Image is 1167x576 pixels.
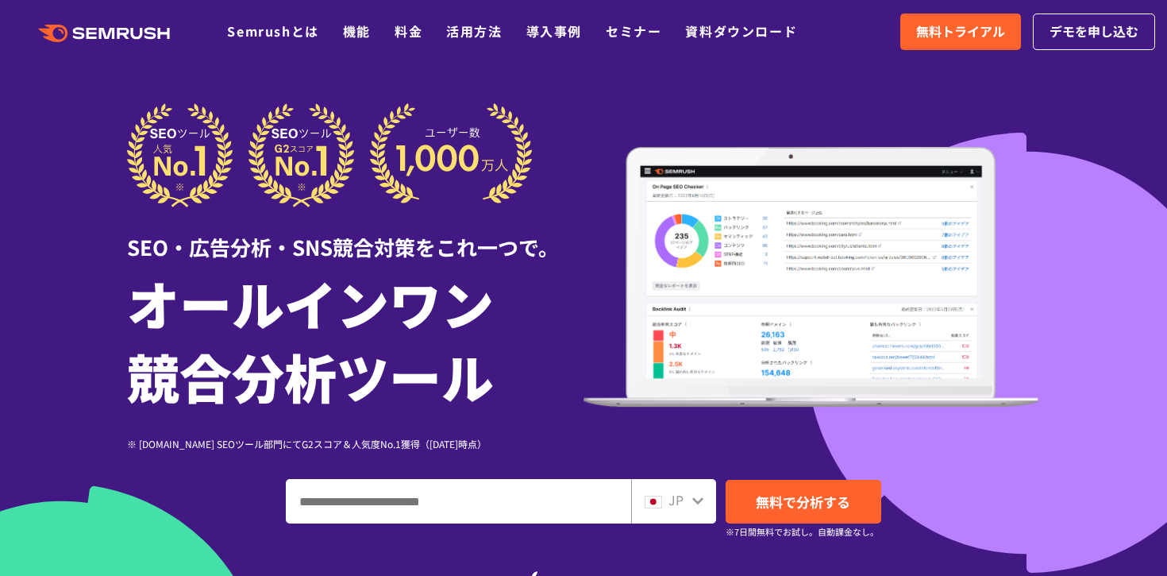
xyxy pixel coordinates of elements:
a: Semrushとは [227,21,318,41]
span: 無料トライアル [916,21,1005,42]
span: 無料で分析する [756,492,850,512]
a: 機能 [343,21,371,41]
div: SEO・広告分析・SNS競合対策をこれ一つで。 [127,207,583,262]
a: デモを申し込む [1033,14,1155,50]
small: ※7日間無料でお試し。自動課金なし。 [726,524,879,539]
span: デモを申し込む [1050,21,1138,42]
a: セミナー [606,21,661,41]
h1: オールインワン 競合分析ツール [127,266,583,412]
a: 料金 [395,21,422,41]
a: 無料で分析する [726,480,881,524]
a: 導入事例 [526,21,582,41]
span: JP [668,490,684,509]
a: 活用方法 [446,21,502,41]
a: 資料ダウンロード [685,21,797,41]
div: ※ [DOMAIN_NAME] SEOツール部門にてG2スコア＆人気度No.1獲得（[DATE]時点） [127,436,583,451]
a: 無料トライアル [900,14,1021,50]
input: ドメイン、キーワードまたはURLを入力してください [287,480,630,523]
